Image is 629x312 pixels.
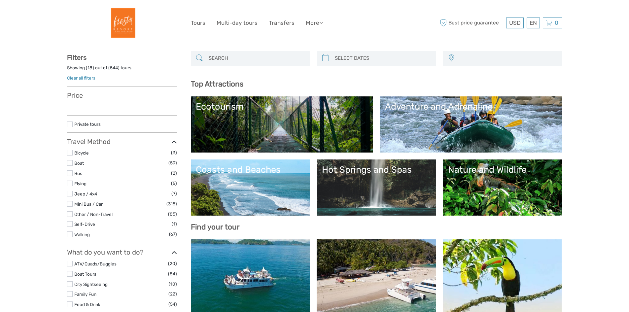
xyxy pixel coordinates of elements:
a: Coasts and Beaches [196,164,305,211]
a: Family Fun [74,292,96,297]
span: (2) [171,169,177,177]
a: Tours [191,18,205,28]
a: Multi-day tours [217,18,258,28]
div: Ecotourism [196,101,368,112]
span: (67) [169,230,177,238]
a: Ecotourism [196,101,368,148]
div: Hot Springs and Spas [322,164,431,175]
label: 544 [110,65,118,71]
label: 18 [87,65,92,71]
span: (10) [169,280,177,288]
span: (84) [168,270,177,278]
a: Adventure and Adrenaline [385,101,557,148]
div: Adventure and Adrenaline [385,101,557,112]
h3: Price [67,91,177,99]
span: (5) [171,180,177,187]
a: Other / Non-Travel [74,212,113,217]
b: Find your tour [191,223,240,231]
a: Nature and Wildlife [448,164,557,211]
strong: Filters [67,53,87,61]
a: Food & Drink [74,302,100,307]
a: Boat [74,160,84,166]
img: Fiesta Resort [104,5,140,41]
span: (1) [172,220,177,228]
a: More [306,18,323,28]
a: Jeep / 4x4 [74,191,97,196]
a: Mini Bus / Car [74,201,103,207]
a: Walking [74,232,90,237]
a: Flying [74,181,87,186]
input: SELECT DATES [332,52,433,64]
div: EN [527,17,540,28]
h3: Travel Method [67,138,177,146]
a: Hot Springs and Spas [322,164,431,211]
span: (3) [171,149,177,156]
span: USD [509,19,521,26]
span: (54) [168,300,177,308]
h3: What do you want to do? [67,248,177,256]
span: (7) [171,190,177,197]
span: (315) [166,200,177,208]
b: Top Attractions [191,80,243,88]
span: (59) [168,159,177,167]
a: ATV/Quads/Buggies [74,261,117,266]
a: Bus [74,171,82,176]
span: (20) [168,260,177,267]
div: Nature and Wildlife [448,164,557,175]
span: Best price guarantee [438,17,505,28]
span: 0 [554,19,559,26]
a: Transfers [269,18,295,28]
a: Clear all filters [67,75,95,81]
input: SEARCH [206,52,307,64]
a: Bicycle [74,150,89,156]
span: (85) [168,210,177,218]
a: Boat Tours [74,271,96,277]
div: Showing ( ) out of ( ) tours [67,65,177,75]
span: (22) [168,290,177,298]
a: Self-Drive [74,222,95,227]
a: Private tours [74,121,101,127]
div: Coasts and Beaches [196,164,305,175]
a: City Sightseeing [74,282,108,287]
